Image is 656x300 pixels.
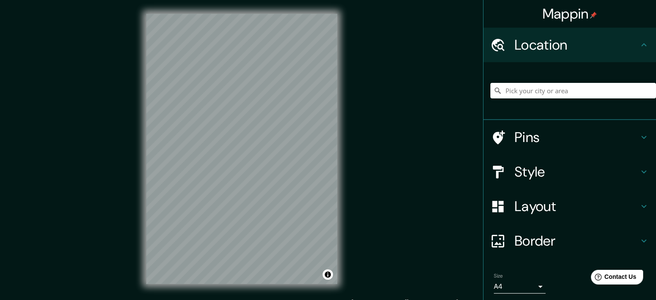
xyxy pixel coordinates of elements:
[483,155,656,189] div: Style
[146,14,337,284] canvas: Map
[515,198,639,215] h4: Layout
[483,224,656,258] div: Border
[543,5,597,22] h4: Mappin
[494,280,546,294] div: A4
[490,83,656,98] input: Pick your city or area
[515,36,639,54] h4: Location
[515,129,639,146] h4: Pins
[515,163,639,180] h4: Style
[590,12,597,19] img: pin-icon.png
[515,232,639,249] h4: Border
[579,266,647,291] iframe: Help widget launcher
[494,272,503,280] label: Size
[483,28,656,62] div: Location
[323,269,333,280] button: Toggle attribution
[483,120,656,155] div: Pins
[483,189,656,224] div: Layout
